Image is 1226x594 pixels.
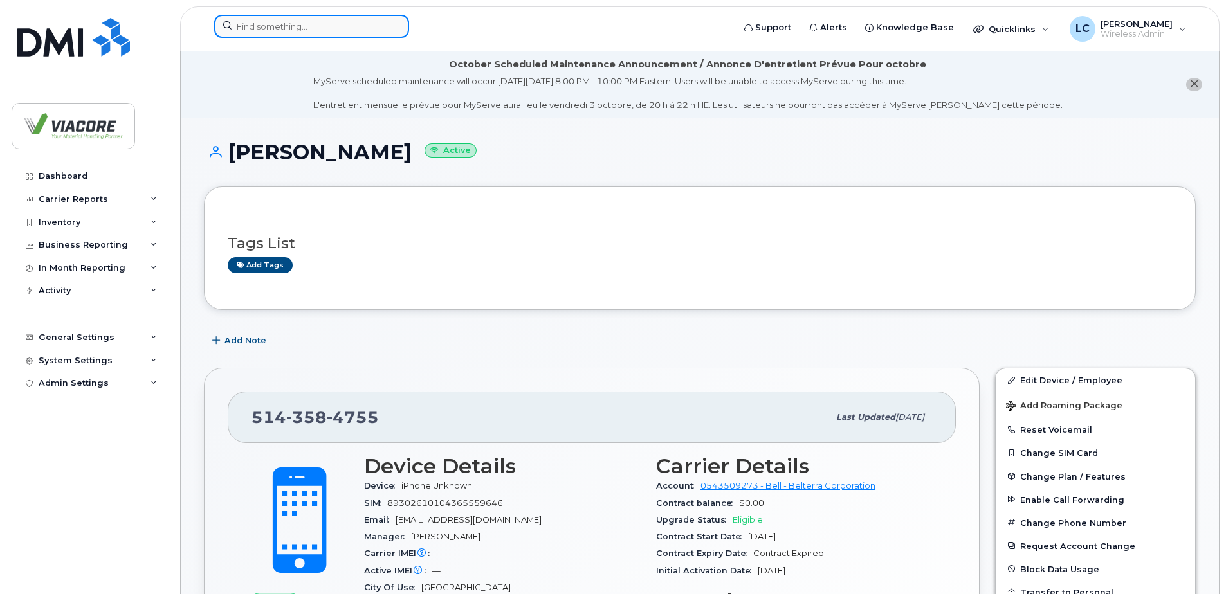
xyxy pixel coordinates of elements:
span: [DATE] [758,566,785,575]
span: Contract Expired [753,548,824,558]
button: Block Data Usage [996,557,1195,580]
button: Change Phone Number [996,511,1195,534]
span: [DATE] [748,532,776,541]
span: Change Plan / Features [1020,471,1126,481]
button: Change SIM Card [996,441,1195,464]
span: Add Note [224,334,266,346]
span: — [432,566,441,575]
span: [PERSON_NAME] [411,532,480,541]
span: Last updated [836,412,895,422]
span: Initial Activation Date [656,566,758,575]
h3: Device Details [364,455,641,478]
span: [DATE] [895,412,924,422]
span: Manager [364,532,411,541]
span: Upgrade Status [656,515,733,525]
span: 514 [252,408,379,427]
button: Add Roaming Package [996,392,1195,418]
span: SIM [364,498,387,508]
a: 0543509273 - Bell - Belterra Corporation [700,481,875,491]
span: Device [364,481,401,491]
a: Edit Device / Employee [996,368,1195,392]
span: — [436,548,444,558]
span: Add Roaming Package [1006,401,1122,413]
div: MyServe scheduled maintenance will occur [DATE][DATE] 8:00 PM - 10:00 PM Eastern. Users will be u... [313,75,1063,111]
span: iPhone Unknown [401,481,472,491]
span: 358 [286,408,327,427]
span: City Of Use [364,582,421,592]
span: Contract balance [656,498,739,508]
button: Change Plan / Features [996,465,1195,488]
span: Enable Call Forwarding [1020,494,1124,504]
span: $0.00 [739,498,764,508]
span: 89302610104365559646 [387,498,503,508]
span: Eligible [733,515,763,525]
button: Request Account Change [996,534,1195,557]
span: Active IMEI [364,566,432,575]
span: [GEOGRAPHIC_DATA] [421,582,511,592]
h3: Tags List [228,235,1172,251]
span: Contract Start Date [656,532,748,541]
button: close notification [1186,78,1202,91]
h3: Carrier Details [656,455,933,478]
span: Account [656,481,700,491]
button: Reset Voicemail [996,418,1195,441]
a: Add tags [228,257,293,273]
span: Contract Expiry Date [656,548,753,558]
h1: [PERSON_NAME] [204,141,1196,163]
button: Add Note [204,329,277,352]
span: Email [364,515,396,525]
span: Carrier IMEI [364,548,436,558]
button: Enable Call Forwarding [996,488,1195,511]
small: Active [425,143,477,158]
span: 4755 [327,408,379,427]
span: [EMAIL_ADDRESS][DOMAIN_NAME] [396,515,542,525]
div: October Scheduled Maintenance Announcement / Annonce D'entretient Prévue Pour octobre [449,58,926,71]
